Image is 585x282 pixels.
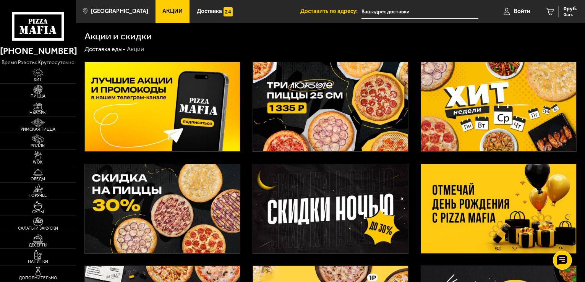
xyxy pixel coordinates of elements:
span: Доставить по адресу: [300,8,361,14]
span: 0 руб. [564,6,577,11]
span: [GEOGRAPHIC_DATA] [91,8,148,14]
h1: Акции и скидки [84,31,152,41]
input: Ваш адрес доставки [361,5,478,19]
a: Доставка еды- [84,45,126,53]
div: Акции [127,45,144,53]
span: Доставка [197,8,222,14]
img: 15daf4d41897b9f0e9f617042186c801.svg [224,7,233,16]
span: 0 шт. [564,12,577,17]
span: Акции [162,8,183,14]
span: Войти [514,8,530,14]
